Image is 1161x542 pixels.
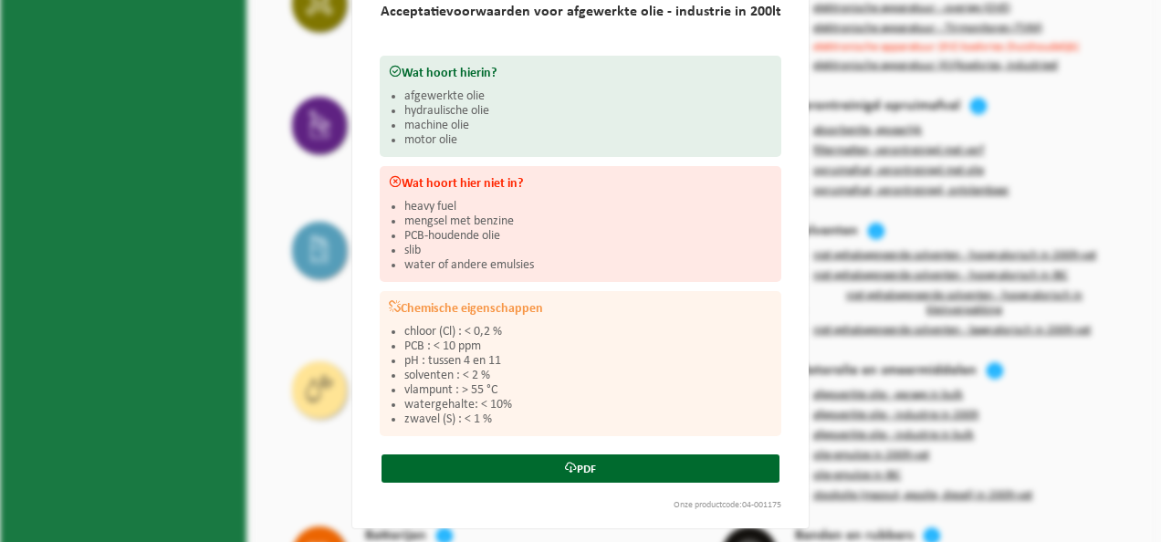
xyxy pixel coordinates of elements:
li: solventen : < 2 % [404,369,772,383]
h2: Acceptatievoorwaarden voor afgewerkte olie - industrie in 200lt [380,5,781,19]
li: PCB : < 10 ppm [404,339,772,354]
a: PDF [382,454,779,483]
h3: Wat hoort hierin? [389,65,772,80]
li: zwavel (S) : < 1 % [404,412,772,427]
li: motor olie [404,133,772,148]
li: afgewerkte olie [404,89,772,104]
li: machine olie [404,119,772,133]
h3: Wat hoort hier niet in? [389,175,772,191]
li: watergehalte: < 10% [404,398,772,412]
li: slib [404,244,772,258]
li: chloor (Cl) : < 0,2 % [404,325,772,339]
li: pH : tussen 4 en 11 [404,354,772,369]
li: hydraulische olie [404,104,772,119]
li: water of andere emulsies [404,258,772,273]
li: PCB-houdende olie [404,229,772,244]
li: vlampunt : > 55 °C [404,383,772,398]
li: mengsel met benzine [404,214,772,229]
div: Onze productcode:04-001175 [371,501,790,510]
h3: Chemische eigenschappen [389,300,772,316]
li: heavy fuel [404,200,772,214]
